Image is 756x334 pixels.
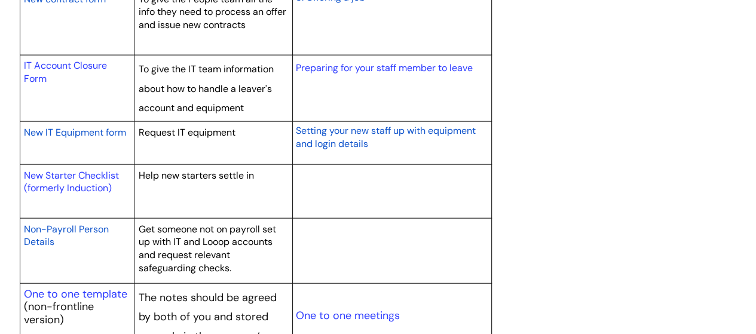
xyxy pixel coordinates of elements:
span: Non-Payroll Person Details [24,223,109,249]
a: New IT Equipment form [24,125,126,139]
a: One to one template [24,287,127,301]
a: One to one meetings [295,308,399,323]
p: (non-frontline version) [24,301,130,326]
a: Setting your new staff up with equipment and login details [295,123,475,151]
a: Non-Payroll Person Details [24,222,109,249]
span: To give the IT team information about how to handle a leaver's account and equipment [139,63,274,114]
span: Get someone not on payroll set up with IT and Looop accounts and request relevant safeguarding ch... [139,223,276,274]
span: Request IT equipment [139,126,235,139]
span: Help new starters settle in [139,169,254,182]
a: IT Account Closure Form [24,59,107,85]
span: New IT Equipment form [24,126,126,139]
a: New Starter Checklist (formerly Induction) [24,169,119,195]
a: Preparing for your staff member to leave [295,62,472,74]
span: Setting your new staff up with equipment and login details [295,124,475,150]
